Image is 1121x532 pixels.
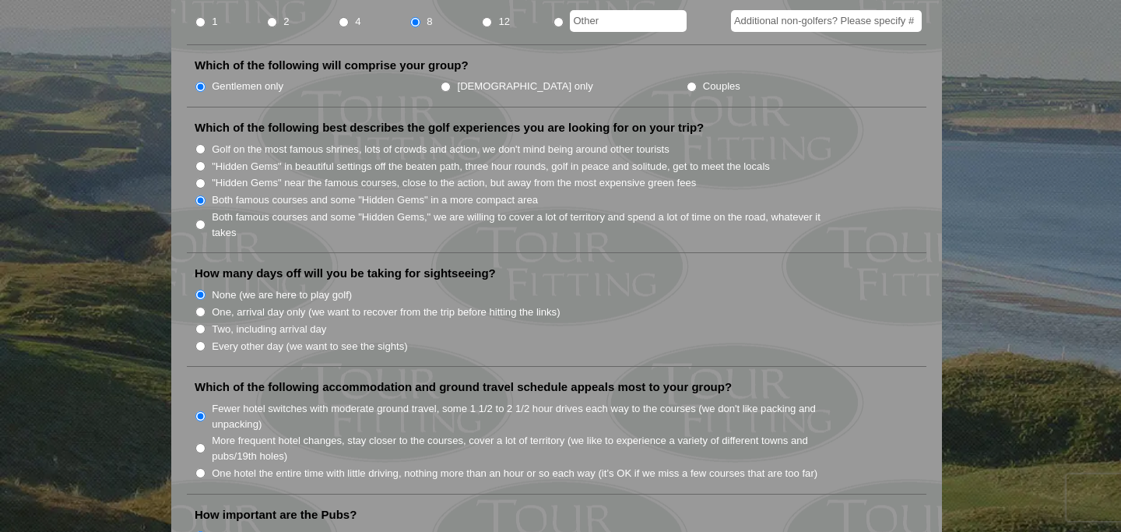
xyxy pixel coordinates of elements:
label: "Hidden Gems" in beautiful settings off the beaten path, three hour rounds, golf in peace and sol... [212,159,770,174]
label: Both famous courses and some "Hidden Gems," we are willing to cover a lot of territory and spend ... [212,210,838,240]
label: How many days off will you be taking for sightseeing? [195,266,496,281]
label: Gentlemen only [212,79,283,94]
label: None (we are here to play golf) [212,287,352,303]
label: Every other day (we want to see the sights) [212,339,407,354]
input: Additional non-golfers? Please specify # [731,10,922,32]
label: Golf on the most famous shrines, lots of crowds and action, we don't mind being around other tour... [212,142,669,157]
label: Couples [703,79,740,94]
label: More frequent hotel changes, stay closer to the courses, cover a lot of territory (we like to exp... [212,433,838,463]
label: [DEMOGRAPHIC_DATA] only [458,79,593,94]
label: Both famous courses and some "Hidden Gems" in a more compact area [212,192,538,208]
label: 2 [283,14,289,30]
label: Fewer hotel switches with moderate ground travel, some 1 1/2 to 2 1/2 hour drives each way to the... [212,401,838,432]
label: 1 [212,14,217,30]
label: Which of the following will comprise your group? [195,58,469,73]
label: "Hidden Gems" near the famous courses, close to the action, but away from the most expensive gree... [212,175,696,191]
label: 4 [355,14,360,30]
label: Which of the following accommodation and ground travel schedule appeals most to your group? [195,379,732,395]
label: 8 [427,14,432,30]
label: Two, including arrival day [212,322,326,337]
label: 12 [498,14,510,30]
input: Other [570,10,687,32]
label: Which of the following best describes the golf experiences you are looking for on your trip? [195,120,704,136]
label: How important are the Pubs? [195,507,357,523]
label: One hotel the entire time with little driving, nothing more than an hour or so each way (it’s OK ... [212,466,817,481]
label: One, arrival day only (we want to recover from the trip before hitting the links) [212,305,560,320]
